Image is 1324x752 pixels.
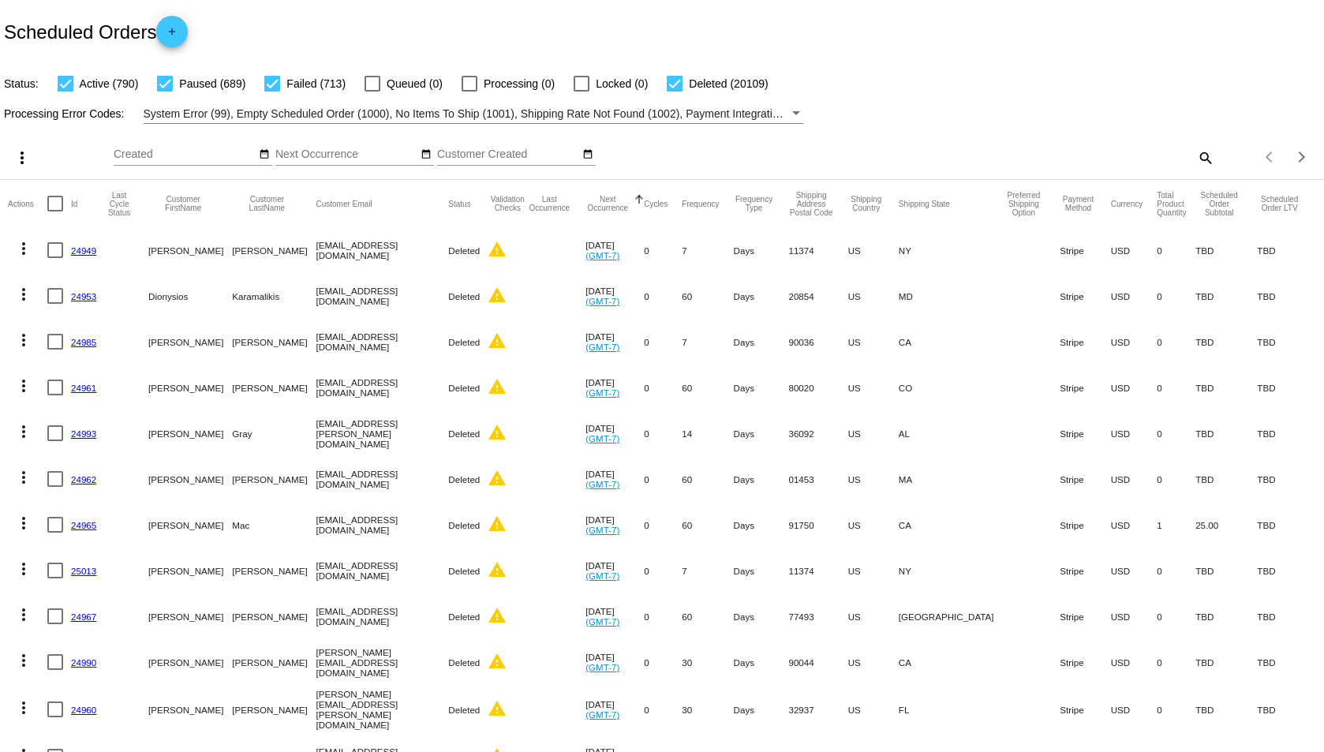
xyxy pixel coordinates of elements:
[734,195,775,212] button: Change sorting for FrequencyType
[644,639,682,685] mat-cell: 0
[316,273,449,319] mat-cell: [EMAIL_ADDRESS][DOMAIN_NAME]
[1157,365,1195,410] mat-cell: 0
[488,240,507,259] mat-icon: warning
[848,456,899,502] mat-cell: US
[682,685,733,734] mat-cell: 30
[734,639,789,685] mat-cell: Days
[788,227,847,273] mat-cell: 11374
[14,651,33,670] mat-icon: more_vert
[585,195,630,212] button: Change sorting for NextOccurrenceUtc
[585,456,644,502] mat-cell: [DATE]
[682,548,733,593] mat-cell: 7
[1157,685,1195,734] mat-cell: 0
[788,365,847,410] mat-cell: 80020
[232,410,316,456] mat-cell: Gray
[14,422,33,441] mat-icon: more_vert
[232,273,316,319] mat-cell: Karamalikis
[1257,365,1316,410] mat-cell: TBD
[1257,227,1316,273] mat-cell: TBD
[1111,199,1143,208] button: Change sorting for CurrencyIso
[316,456,449,502] mat-cell: [EMAIL_ADDRESS][DOMAIN_NAME]
[682,273,733,319] mat-cell: 60
[848,273,899,319] mat-cell: US
[1257,319,1316,365] mat-cell: TBD
[1111,319,1158,365] mat-cell: USD
[232,456,316,502] mat-cell: [PERSON_NAME]
[148,273,232,319] mat-cell: Dionysios
[682,593,733,639] mat-cell: 60
[1157,639,1195,685] mat-cell: 0
[316,199,372,208] button: Change sorting for CustomerEmail
[1111,548,1158,593] mat-cell: USD
[148,365,232,410] mat-cell: [PERSON_NAME]
[1060,548,1110,593] mat-cell: Stripe
[232,195,301,212] button: Change sorting for CustomerLastName
[585,319,644,365] mat-cell: [DATE]
[734,502,789,548] mat-cell: Days
[448,520,480,530] span: Deleted
[488,469,507,488] mat-icon: warning
[71,520,96,530] a: 24965
[484,74,555,93] span: Processing (0)
[1111,273,1158,319] mat-cell: USD
[148,548,232,593] mat-cell: [PERSON_NAME]
[71,474,96,484] a: 24962
[1060,410,1110,456] mat-cell: Stripe
[448,428,480,439] span: Deleted
[1157,456,1195,502] mat-cell: 0
[1157,227,1195,273] mat-cell: 0
[448,657,480,668] span: Deleted
[1157,273,1195,319] mat-cell: 0
[80,74,139,93] span: Active (790)
[488,180,527,227] mat-header-cell: Validation Checks
[899,639,1002,685] mat-cell: CA
[1060,273,1110,319] mat-cell: Stripe
[232,593,316,639] mat-cell: [PERSON_NAME]
[163,26,181,45] mat-icon: add
[1257,548,1316,593] mat-cell: TBD
[585,296,619,306] a: (GMT-7)
[1111,639,1158,685] mat-cell: USD
[848,685,899,734] mat-cell: US
[1060,319,1110,365] mat-cell: Stripe
[316,548,449,593] mat-cell: [EMAIL_ADDRESS][DOMAIN_NAME]
[1257,502,1316,548] mat-cell: TBD
[734,273,789,319] mat-cell: Days
[488,514,507,533] mat-icon: warning
[1111,365,1158,410] mat-cell: USD
[1060,639,1110,685] mat-cell: Stripe
[596,74,648,93] span: Locked (0)
[179,74,245,93] span: Paused (689)
[527,195,571,212] button: Change sorting for LastOccurrenceUtc
[644,199,668,208] button: Change sorting for Cycles
[232,548,316,593] mat-cell: [PERSON_NAME]
[421,148,432,161] mat-icon: date_range
[682,365,733,410] mat-cell: 60
[644,685,682,734] mat-cell: 0
[104,191,134,217] button: Change sorting for LastProcessingCycleId
[1255,141,1286,173] button: Previous page
[899,319,1002,365] mat-cell: CA
[848,502,899,548] mat-cell: US
[232,365,316,410] mat-cell: [PERSON_NAME]
[488,652,507,671] mat-icon: warning
[734,593,789,639] mat-cell: Days
[316,410,449,456] mat-cell: [EMAIL_ADDRESS][PERSON_NAME][DOMAIN_NAME]
[488,331,507,350] mat-icon: warning
[585,365,644,410] mat-cell: [DATE]
[585,387,619,398] a: (GMT-7)
[1111,685,1158,734] mat-cell: USD
[275,148,417,161] input: Next Occurrence
[585,273,644,319] mat-cell: [DATE]
[899,502,1002,548] mat-cell: CA
[899,410,1002,456] mat-cell: AL
[899,593,1002,639] mat-cell: [GEOGRAPHIC_DATA]
[71,566,96,576] a: 25013
[1257,195,1302,212] button: Change sorting for LifetimeValue
[1195,273,1257,319] mat-cell: TBD
[316,502,449,548] mat-cell: [EMAIL_ADDRESS][DOMAIN_NAME]
[682,227,733,273] mat-cell: 7
[316,593,449,639] mat-cell: [EMAIL_ADDRESS][DOMAIN_NAME]
[14,285,33,304] mat-icon: more_vert
[316,319,449,365] mat-cell: [EMAIL_ADDRESS][DOMAIN_NAME]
